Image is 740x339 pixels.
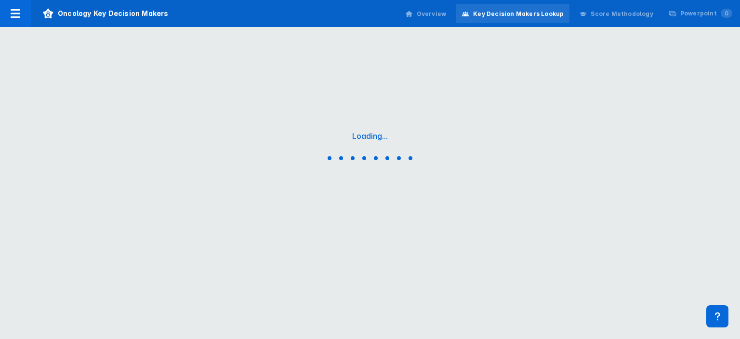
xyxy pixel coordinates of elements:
[721,9,732,18] span: 0
[573,4,659,23] a: Score Methodology
[352,131,388,141] div: Loading...
[680,9,732,18] div: Powerpoint
[473,10,564,18] div: Key Decision Makers Lookup
[417,10,447,18] div: Overview
[399,4,452,23] a: Overview
[456,4,569,23] a: Key Decision Makers Lookup
[591,10,653,18] div: Score Methodology
[706,305,728,327] div: Contact Support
